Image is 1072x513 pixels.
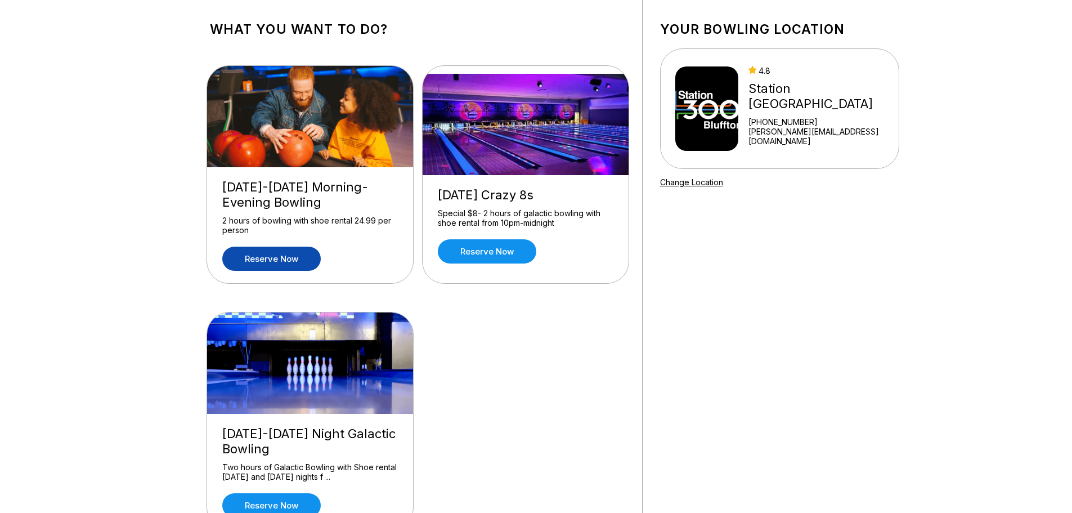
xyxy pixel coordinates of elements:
div: [PHONE_NUMBER] [748,117,894,127]
img: Thursday Crazy 8s [423,74,630,175]
img: Station 300 Bluffton [675,66,739,151]
div: [DATE]-[DATE] Night Galactic Bowling [222,426,398,457]
div: 4.8 [748,66,894,75]
img: Friday-Sunday Morning-Evening Bowling [207,66,414,167]
a: Change Location [660,177,723,187]
div: [DATE] Crazy 8s [438,188,613,203]
a: Reserve now [438,239,536,264]
div: Two hours of Galactic Bowling with Shoe rental [DATE] and [DATE] nights f ... [222,462,398,482]
a: [PERSON_NAME][EMAIL_ADDRESS][DOMAIN_NAME] [748,127,894,146]
div: 2 hours of bowling with shoe rental 24.99 per person [222,216,398,235]
a: Reserve now [222,247,321,271]
img: Friday-Saturday Night Galactic Bowling [207,313,414,414]
div: Station [GEOGRAPHIC_DATA] [748,81,894,111]
h1: What you want to do? [210,21,626,37]
div: [DATE]-[DATE] Morning-Evening Bowling [222,180,398,210]
div: Special $8- 2 hours of galactic bowling with shoe rental from 10pm-midnight [438,208,613,228]
h1: Your bowling location [660,21,899,37]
